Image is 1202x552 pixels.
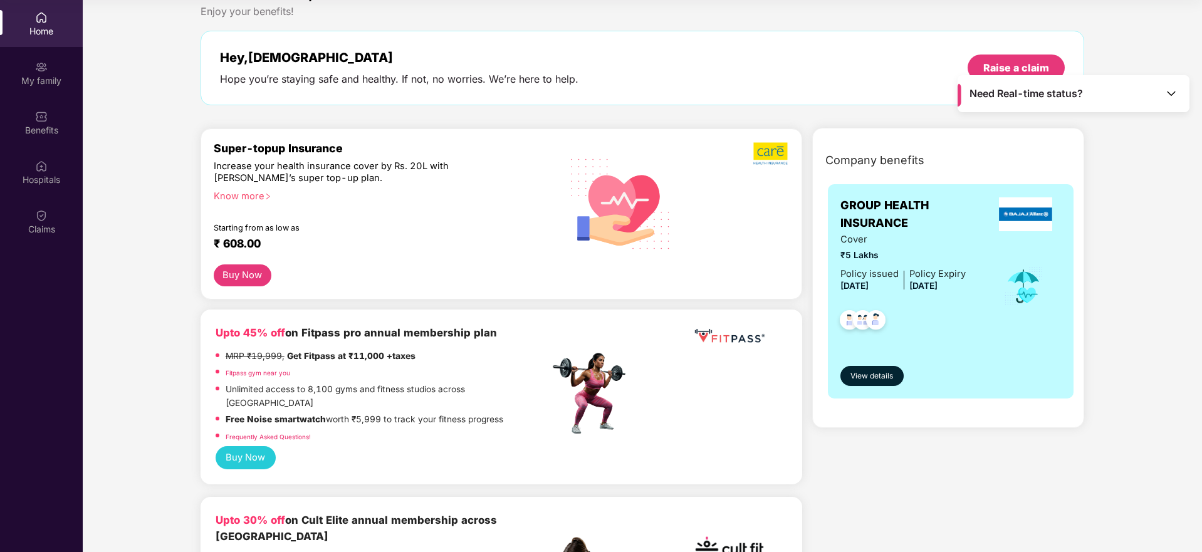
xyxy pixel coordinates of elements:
[226,413,503,427] p: worth ₹5,999 to track your fitness progress
[825,152,924,169] span: Company benefits
[226,369,290,377] a: Fitpass gym near you
[214,237,537,252] div: ₹ 608.00
[840,366,904,386] button: View details
[216,514,285,526] b: Upto 30% off
[840,197,990,232] span: GROUP HEALTH INSURANCE
[226,433,311,440] a: Frequently Asked Questions!
[226,383,549,410] p: Unlimited access to 8,100 gyms and fitness studios across [GEOGRAPHIC_DATA]
[834,306,865,337] img: svg+xml;base64,PHN2ZyB4bWxucz0iaHR0cDovL3d3dy53My5vcmcvMjAwMC9zdmciIHdpZHRoPSI0OC45NDMiIGhlaWdodD...
[561,142,681,264] img: svg+xml;base64,PHN2ZyB4bWxucz0iaHR0cDovL3d3dy53My5vcmcvMjAwMC9zdmciIHhtbG5zOnhsaW5rPSJodHRwOi8vd3...
[226,414,326,424] strong: Free Noise smartwatch
[850,370,893,382] span: View details
[840,267,899,281] div: Policy issued
[692,325,767,348] img: fppp.png
[214,190,542,199] div: Know more
[969,87,1083,100] span: Need Real-time status?
[909,267,966,281] div: Policy Expiry
[35,110,48,123] img: svg+xml;base64,PHN2ZyBpZD0iQmVuZWZpdHMiIHhtbG5zPSJodHRwOi8vd3d3LnczLm9yZy8yMDAwL3N2ZyIgd2lkdGg9Ij...
[753,142,789,165] img: b5dec4f62d2307b9de63beb79f102df3.png
[549,350,637,437] img: fpp.png
[220,73,578,86] div: Hope you’re staying safe and healthy. If not, no worries. We’re here to help.
[214,223,496,232] div: Starting from as low as
[287,351,415,361] strong: Get Fitpass at ₹11,000 +taxes
[840,281,869,291] span: [DATE]
[1165,87,1178,100] img: Toggle Icon
[840,249,966,263] span: ₹5 Lakhs
[216,446,276,469] button: Buy Now
[214,142,550,155] div: Super-topup Insurance
[201,5,1085,18] div: Enjoy your benefits!
[983,61,1049,75] div: Raise a claim
[264,193,271,200] span: right
[214,264,271,286] button: Buy Now
[860,306,891,337] img: svg+xml;base64,PHN2ZyB4bWxucz0iaHR0cDovL3d3dy53My5vcmcvMjAwMC9zdmciIHdpZHRoPSI0OC45NDMiIGhlaWdodD...
[847,306,878,337] img: svg+xml;base64,PHN2ZyB4bWxucz0iaHR0cDovL3d3dy53My5vcmcvMjAwMC9zdmciIHdpZHRoPSI0OC45MTUiIGhlaWdodD...
[214,160,495,185] div: Increase your health insurance cover by Rs. 20L with [PERSON_NAME]’s super top-up plan.
[35,61,48,73] img: svg+xml;base64,PHN2ZyB3aWR0aD0iMjAiIGhlaWdodD0iMjAiIHZpZXdCb3g9IjAgMCAyMCAyMCIgZmlsbD0ibm9uZSIgeG...
[35,209,48,222] img: svg+xml;base64,PHN2ZyBpZD0iQ2xhaW0iIHhtbG5zPSJodHRwOi8vd3d3LnczLm9yZy8yMDAwL3N2ZyIgd2lkdGg9IjIwIi...
[226,351,285,361] del: MRP ₹19,999,
[999,197,1053,231] img: insurerLogo
[216,326,285,339] b: Upto 45% off
[1003,266,1044,307] img: icon
[909,281,938,291] span: [DATE]
[220,50,578,65] div: Hey, [DEMOGRAPHIC_DATA]
[840,232,966,247] span: Cover
[216,326,497,339] b: on Fitpass pro annual membership plan
[216,514,497,543] b: on Cult Elite annual membership across [GEOGRAPHIC_DATA]
[35,11,48,24] img: svg+xml;base64,PHN2ZyBpZD0iSG9tZSIgeG1sbnM9Imh0dHA6Ly93d3cudzMub3JnLzIwMDAvc3ZnIiB3aWR0aD0iMjAiIG...
[35,160,48,172] img: svg+xml;base64,PHN2ZyBpZD0iSG9zcGl0YWxzIiB4bWxucz0iaHR0cDovL3d3dy53My5vcmcvMjAwMC9zdmciIHdpZHRoPS...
